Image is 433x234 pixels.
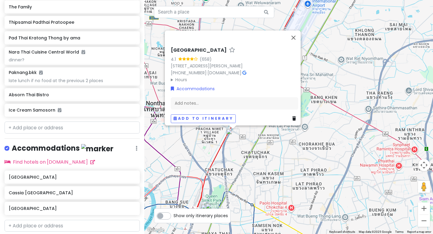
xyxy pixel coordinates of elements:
h6: Nara Thai Cuisine Central World [9,49,85,55]
button: Zoom in [418,202,430,214]
div: Cinnamon Hotel Bangkok [226,129,239,142]
h6: [GEOGRAPHIC_DATA] [9,174,135,180]
a: [PHONE_NUMBER] [171,70,207,76]
input: Search a place [154,6,274,18]
h6: Cassia [GEOGRAPHIC_DATA] [9,190,135,196]
a: Find hotels on [DOMAIN_NAME] [5,159,95,165]
div: · · [171,47,298,83]
div: Red Building Vintage Chatuchak [201,204,214,217]
a: [STREET_ADDRESS][PERSON_NAME] [171,63,243,69]
i: Added to itinerary [58,108,61,112]
div: (658) [200,56,212,63]
button: Add to itinerary [171,114,236,123]
h6: Absorn Thai Bistro [9,92,135,97]
a: Accommodations [171,85,215,92]
h6: Pad Thai Kratong Thong by ama [9,35,135,41]
h6: Ice Cream Samosorn [9,107,135,113]
button: Drag Pegman onto the map to open Street View [418,181,430,193]
a: Terms (opens in new tab) [395,230,404,233]
div: Chatuchak Weekend Market [205,203,219,216]
a: Star place [229,47,235,54]
h6: [GEOGRAPHIC_DATA] [171,47,227,54]
h6: [GEOGRAPHIC_DATA] [9,206,135,211]
span: Map data ©2025 Google [359,230,392,233]
span: Show only itinerary places [174,212,228,219]
h6: Thipsamai Padthai Pratoopee [9,20,135,25]
summary: Hours [171,76,298,83]
i: Added to itinerary [39,70,43,75]
a: Report a map error [407,230,431,233]
h6: Paknang.bkk [9,70,43,75]
div: Add notes... [171,97,298,110]
div: 4.1 [171,56,178,63]
i: Google Maps [242,71,246,75]
img: marker [81,144,113,153]
h4: Accommodations [12,143,113,153]
a: [DOMAIN_NAME] [207,70,241,76]
img: Google [146,226,166,234]
button: Zoom out [418,215,430,227]
i: Added to itinerary [81,50,85,54]
input: + Add place or address [5,220,140,232]
h6: The Family [9,4,135,10]
button: Close [286,30,301,45]
button: Keyboard shortcuts [329,230,355,234]
input: + Add place or address [5,122,140,134]
a: Delete place [292,115,298,122]
button: Map camera controls [418,159,430,171]
div: dinner? [9,57,135,63]
div: late lunch if no food at the previous 2 places [9,78,135,83]
a: Open this area in Google Maps (opens a new window) [146,226,166,234]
